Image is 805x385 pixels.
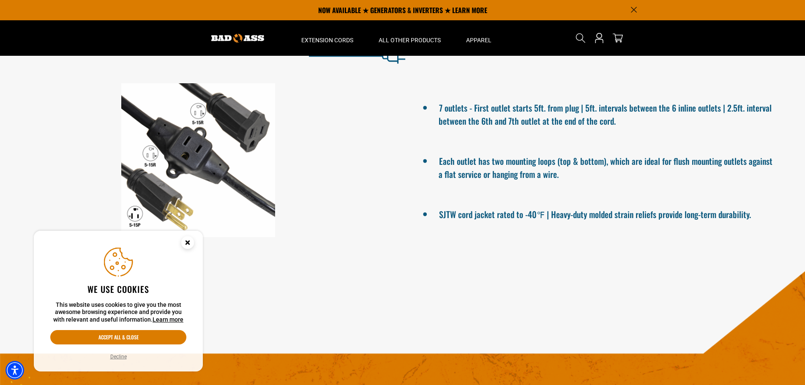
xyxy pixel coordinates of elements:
li: 7 outlets - First outlet starts 5ft. from plug | 5ft. intervals between the 6 inline outlets | 2.... [439,99,776,127]
button: Accept all & close [50,330,186,344]
p: This website uses cookies to give you the most awesome browsing experience and provide you with r... [50,301,186,324]
span: Apparel [466,36,491,44]
summary: Apparel [453,20,504,56]
summary: All Other Products [366,20,453,56]
button: Close this option [172,231,203,257]
a: Open this option [592,20,606,56]
a: cart [611,33,625,43]
span: All Other Products [379,36,441,44]
div: Accessibility Menu [5,361,24,380]
img: Bad Ass Extension Cords [211,34,264,43]
li: Each outlet has two mounting loops (top & bottom), which are ideal for flush mounting outlets aga... [439,153,776,180]
span: Extension Cords [301,36,353,44]
summary: Search [574,31,587,45]
summary: Extension Cords [289,20,366,56]
a: This website uses cookies to give you the most awesome browsing experience and provide you with r... [153,316,183,323]
li: SJTW cord jacket rated to -40℉ | Heavy-duty molded strain reliefs provide long-term durability. [439,206,776,221]
button: Decline [108,352,129,361]
aside: Cookie Consent [34,231,203,372]
h2: We use cookies [50,284,186,295]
